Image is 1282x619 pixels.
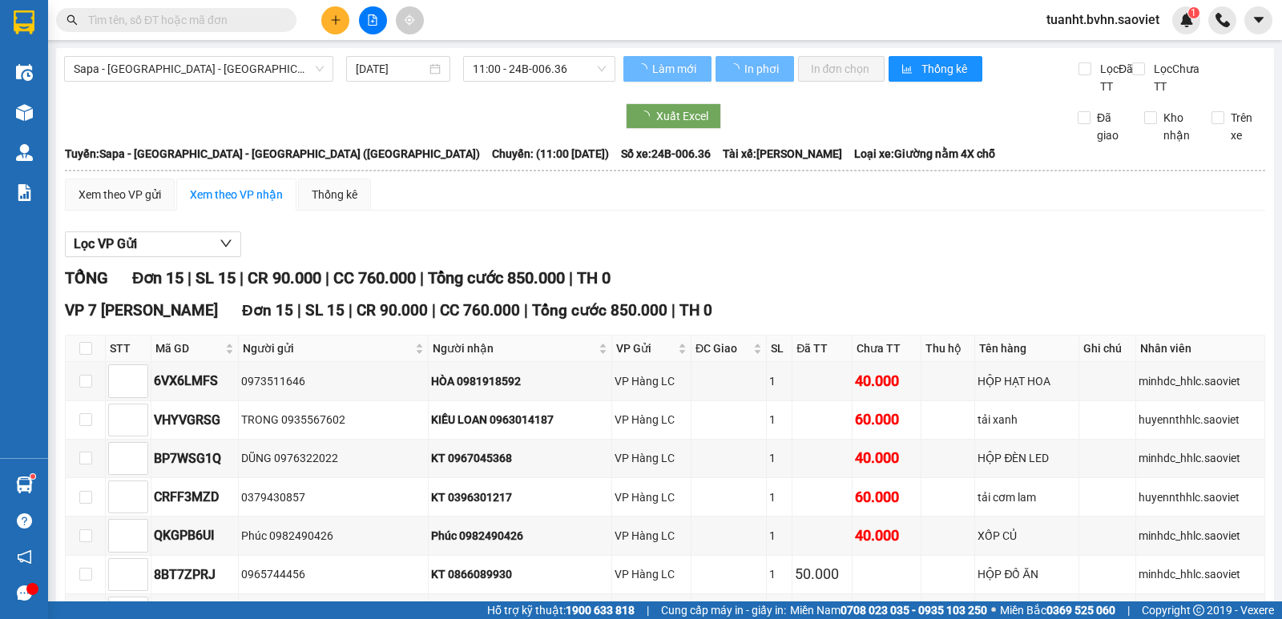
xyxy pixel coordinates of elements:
[577,268,611,287] span: TH 0
[792,336,852,362] th: Đã TT
[612,362,691,400] td: VP Hàng LC
[855,525,918,547] div: 40.000
[647,601,649,619] span: |
[661,601,786,619] span: Cung cấp máy in - giấy in:
[356,60,427,78] input: 15/10/2025
[975,336,1079,362] th: Tên hàng
[242,301,293,320] span: Đơn 15
[1127,601,1130,619] span: |
[487,601,635,619] span: Hỗ trợ kỹ thuật:
[656,107,708,125] span: Xuất Excel
[440,301,520,320] span: CC 760.000
[16,476,33,493] img: warehouse-icon
[154,371,236,391] div: 6VX6LMFS
[615,565,688,583] div: VP Hàng LC
[626,103,721,129] button: Xuất Excel
[566,604,635,617] strong: 1900 633 818
[65,147,480,160] b: Tuyến: Sapa - [GEOGRAPHIC_DATA] - [GEOGRAPHIC_DATA] ([GEOGRAPHIC_DATA])
[1139,565,1262,583] div: minhdc_hhlc.saoviet
[671,301,675,320] span: |
[615,449,688,467] div: VP Hàng LC
[728,63,742,74] span: loading
[1094,60,1135,95] span: Lọc Đã TT
[74,234,137,254] span: Lọc VP Gửi
[612,478,691,517] td: VP Hàng LC
[431,565,609,583] div: KT 0866089930
[333,268,416,287] span: CC 760.000
[151,401,239,440] td: VHYVGRSG
[14,10,34,34] img: logo-vxr
[431,411,609,428] div: KIỀU LOAN 0963014187
[1252,13,1266,27] span: caret-down
[65,268,108,287] span: TỔNG
[1244,6,1272,34] button: caret-down
[1179,13,1194,27] img: icon-new-feature
[612,556,691,594] td: VP Hàng LC
[978,527,1076,545] div: XỐP CỦ
[404,14,415,26] span: aim
[155,340,222,357] span: Mã GD
[65,231,241,257] button: Lọc VP Gửi
[901,63,915,76] span: bar-chart
[921,336,975,362] th: Thu hộ
[1224,109,1266,144] span: Trên xe
[241,565,425,583] div: 0965744456
[978,449,1076,467] div: HỘP ĐÈN LED
[151,440,239,478] td: BP7WSG1Q
[17,585,32,601] span: message
[855,408,918,431] div: 60.000
[433,340,595,357] span: Người nhận
[151,556,239,594] td: 8BT7ZPRJ
[679,301,712,320] span: TH 0
[1191,7,1196,18] span: 1
[492,145,609,163] span: Chuyến: (11:00 [DATE])
[615,411,688,428] div: VP Hàng LC
[723,145,842,163] span: Tài xế: [PERSON_NAME]
[241,527,425,545] div: Phúc 0982490426
[612,440,691,478] td: VP Hàng LC
[1188,7,1199,18] sup: 1
[154,410,236,430] div: VHYVGRSG
[716,56,794,82] button: In phơi
[428,268,565,287] span: Tổng cước 850.000
[790,601,987,619] span: Miền Nam
[321,6,349,34] button: plus
[88,11,277,29] input: Tìm tên, số ĐT hoặc mã đơn
[769,411,789,428] div: 1
[17,549,32,565] span: notification
[349,301,353,320] span: |
[855,447,918,469] div: 40.000
[921,60,970,78] span: Thống kê
[853,336,921,362] th: Chưa TT
[79,186,161,203] div: Xem theo VP gửi
[220,237,232,250] span: down
[16,184,33,201] img: solution-icon
[1139,449,1262,467] div: minhdc_hhlc.saoviet
[330,14,341,26] span: plus
[1215,13,1230,27] img: phone-icon
[243,340,412,357] span: Người gửi
[1000,601,1115,619] span: Miền Bắc
[1157,109,1199,144] span: Kho nhận
[636,63,650,74] span: loading
[798,56,885,82] button: In đơn chọn
[615,527,688,545] div: VP Hàng LC
[623,56,712,82] button: Làm mới
[615,372,688,390] div: VP Hàng LC
[357,301,428,320] span: CR 90.000
[1034,10,1172,30] span: tuanht.bvhn.saoviet
[154,565,236,585] div: 8BT7ZPRJ
[1193,605,1204,616] span: copyright
[612,401,691,440] td: VP Hàng LC
[1139,411,1262,428] div: huyennthhlc.saoviet
[855,486,918,508] div: 60.000
[616,340,675,357] span: VP Gửi
[769,372,789,390] div: 1
[187,268,191,287] span: |
[1091,109,1132,144] span: Đã giao
[978,565,1076,583] div: HỘP ĐỒ ĂN
[855,370,918,392] div: 40.000
[359,6,387,34] button: file-add
[431,372,609,390] div: HÒA 0981918592
[367,14,378,26] span: file-add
